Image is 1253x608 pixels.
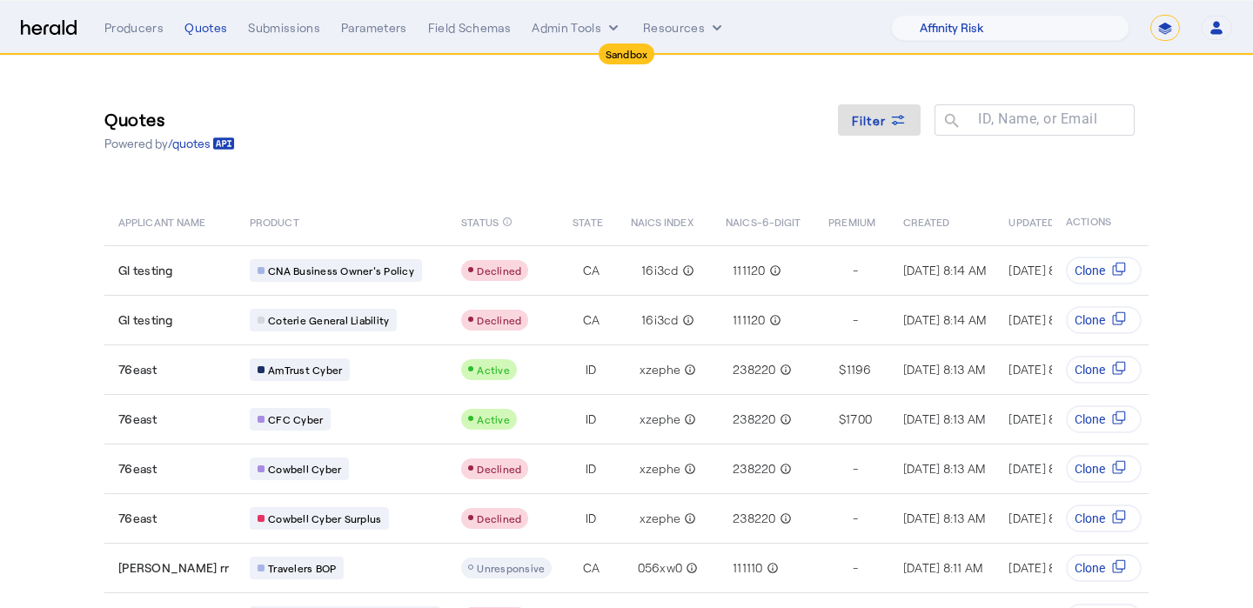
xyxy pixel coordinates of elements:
[776,510,792,527] mat-icon: info_outline
[766,262,781,279] mat-icon: info_outline
[104,107,235,131] h3: Quotes
[477,463,521,475] span: Declined
[532,19,622,37] button: internal dropdown menu
[268,561,336,575] span: Travelers BOP
[726,212,801,230] span: NAICS-6-DIGIT
[679,311,694,329] mat-icon: info_outline
[477,314,521,326] span: Declined
[640,411,681,428] span: xzephe
[776,411,792,428] mat-icon: info_outline
[583,262,600,279] span: CA
[118,460,157,478] span: 76east
[846,411,872,428] span: 1700
[1066,554,1142,582] button: Clone
[839,411,846,428] span: $
[118,212,205,230] span: APPLICANT NAME
[641,311,679,329] span: 16i3cd
[268,462,341,476] span: Cowbell Cyber
[1066,504,1142,532] button: Clone
[680,411,696,428] mat-icon: info_outline
[477,562,545,574] span: Unresponsive
[586,510,597,527] span: ID
[903,263,987,277] span: [DATE] 8:14 AM
[268,264,414,277] span: CNA Business Owner's Policy
[853,262,858,279] span: -
[248,19,320,37] div: Submissions
[903,312,987,327] span: [DATE] 8:14 AM
[682,559,698,577] mat-icon: info_outline
[268,511,381,525] span: Cowbell Cyber Surplus
[461,212,499,230] span: STATUS
[679,262,694,279] mat-icon: info_outline
[583,311,600,329] span: CA
[640,510,681,527] span: xzephe
[852,111,887,130] span: Filter
[638,559,683,577] span: 056xw0
[104,135,235,152] p: Powered by
[21,20,77,37] img: Herald Logo
[1008,263,1092,277] span: [DATE] 8:14 AM
[1066,356,1142,384] button: Clone
[643,19,726,37] button: Resources dropdown menu
[680,510,696,527] mat-icon: info_outline
[268,363,342,377] span: AmTrust Cyber
[477,364,510,376] span: Active
[853,311,858,329] span: -
[118,262,173,279] span: Gl testing
[477,413,510,425] span: Active
[733,262,766,279] span: 111120
[733,411,776,428] span: 238220
[1052,197,1149,245] th: ACTIONS
[104,19,164,37] div: Producers
[903,362,986,377] span: [DATE] 8:13 AM
[853,460,858,478] span: -
[903,511,986,525] span: [DATE] 8:13 AM
[776,460,792,478] mat-icon: info_outline
[641,262,679,279] span: 16i3cd
[1066,405,1142,433] button: Clone
[853,559,858,577] span: -
[1075,411,1105,428] span: Clone
[118,510,157,527] span: 76east
[1075,311,1105,329] span: Clone
[733,311,766,329] span: 111120
[599,43,655,64] div: Sandbox
[1008,461,1091,476] span: [DATE] 8:13 AM
[1008,560,1089,575] span: [DATE] 8:11 AM
[828,212,875,230] span: PREMIUM
[1008,362,1092,377] span: [DATE] 8:14 AM
[733,460,776,478] span: 238220
[268,412,323,426] span: CFC Cyber
[477,512,521,524] span: Declined
[118,361,157,378] span: 76east
[1066,306,1142,334] button: Clone
[573,212,602,230] span: STATE
[586,361,597,378] span: ID
[766,311,781,329] mat-icon: info_outline
[903,560,983,575] span: [DATE] 8:11 AM
[341,19,407,37] div: Parameters
[1075,361,1105,378] span: Clone
[428,19,512,37] div: Field Schemas
[640,460,681,478] span: xzephe
[184,19,227,37] div: Quotes
[680,460,696,478] mat-icon: info_outline
[733,559,763,577] span: 111110
[118,559,229,577] span: [PERSON_NAME] rr
[839,361,846,378] span: $
[853,510,858,527] span: -
[1008,411,1095,426] span: [DATE] 8:43 AM
[776,361,792,378] mat-icon: info_outline
[1008,212,1055,230] span: UPDATED
[1008,312,1092,327] span: [DATE] 8:14 AM
[763,559,779,577] mat-icon: info_outline
[250,212,299,230] span: PRODUCT
[1066,455,1142,483] button: Clone
[586,460,597,478] span: ID
[978,110,1097,127] mat-label: ID, Name, or Email
[903,212,950,230] span: CREATED
[640,361,681,378] span: xzephe
[118,311,173,329] span: Gl testing
[1066,257,1142,284] button: Clone
[680,361,696,378] mat-icon: info_outline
